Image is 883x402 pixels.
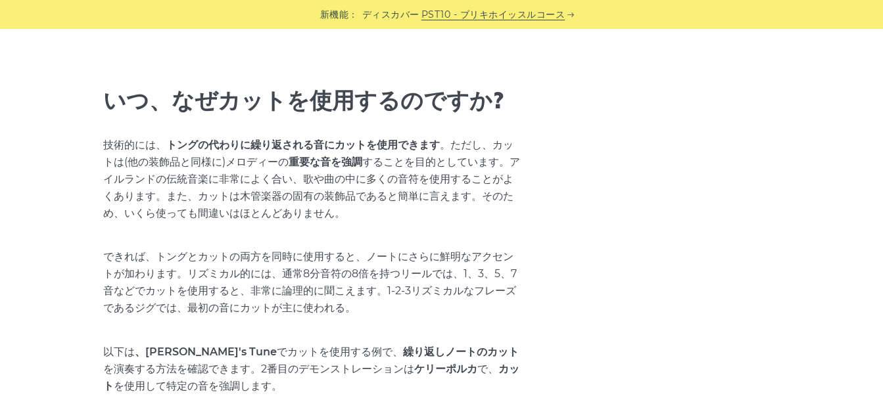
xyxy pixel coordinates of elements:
[362,7,419,22] span: ディスカバー
[103,87,523,114] h2: いつ、なぜカットを使用するのですか?
[103,248,523,317] p: できれば、トングとカットの両方を同時に使用すると、ノートにさらに鮮明なアクセントが加わります。リズミカル的には、通常8分音符の8倍を持つリールでは、1、3、5、7音などでカットを使用すると、非常...
[421,7,565,22] a: PST10 - ブリキホイッスルコース
[135,346,277,358] strong: 、[PERSON_NAME]'s Tune
[166,139,440,151] strong: トングの代わりに繰り返される音にカットを使用できます
[103,344,523,395] p: 以下は でカットを使用する例で、 を演奏する方法を確認できます。2番目のデモンストレーションは で、 を使用して特定の音を強調します。
[403,346,519,358] strong: 繰り返しノートのカット
[414,363,477,375] strong: ケリーポルカ
[289,156,362,168] strong: 重要な音を強調
[421,9,565,20] font: PST10 - ブリキホイッスルコース
[103,137,523,222] p: 技術的には、 。ただし、カットは(他の装飾品と同様に)メロディーの することを目的としています。アイルランドの伝統音楽に非常によく合い、歌や曲の中に多くの音符を使用することがよくあります。また、...
[320,7,358,22] span: 新機能：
